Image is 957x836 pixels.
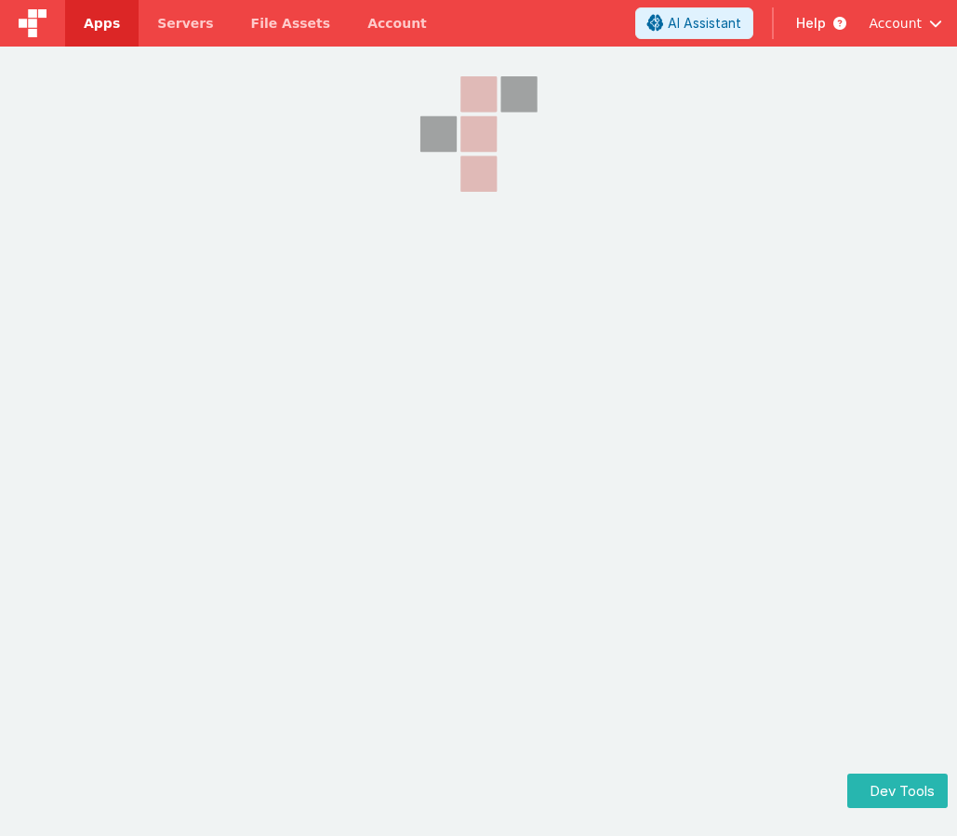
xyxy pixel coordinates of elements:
[847,774,948,808] button: Dev Tools
[796,14,826,33] span: Help
[251,14,331,33] span: File Assets
[635,7,753,39] button: AI Assistant
[668,14,741,33] span: AI Assistant
[869,14,922,33] span: Account
[84,14,120,33] span: Apps
[157,14,213,33] span: Servers
[869,14,942,33] button: Account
